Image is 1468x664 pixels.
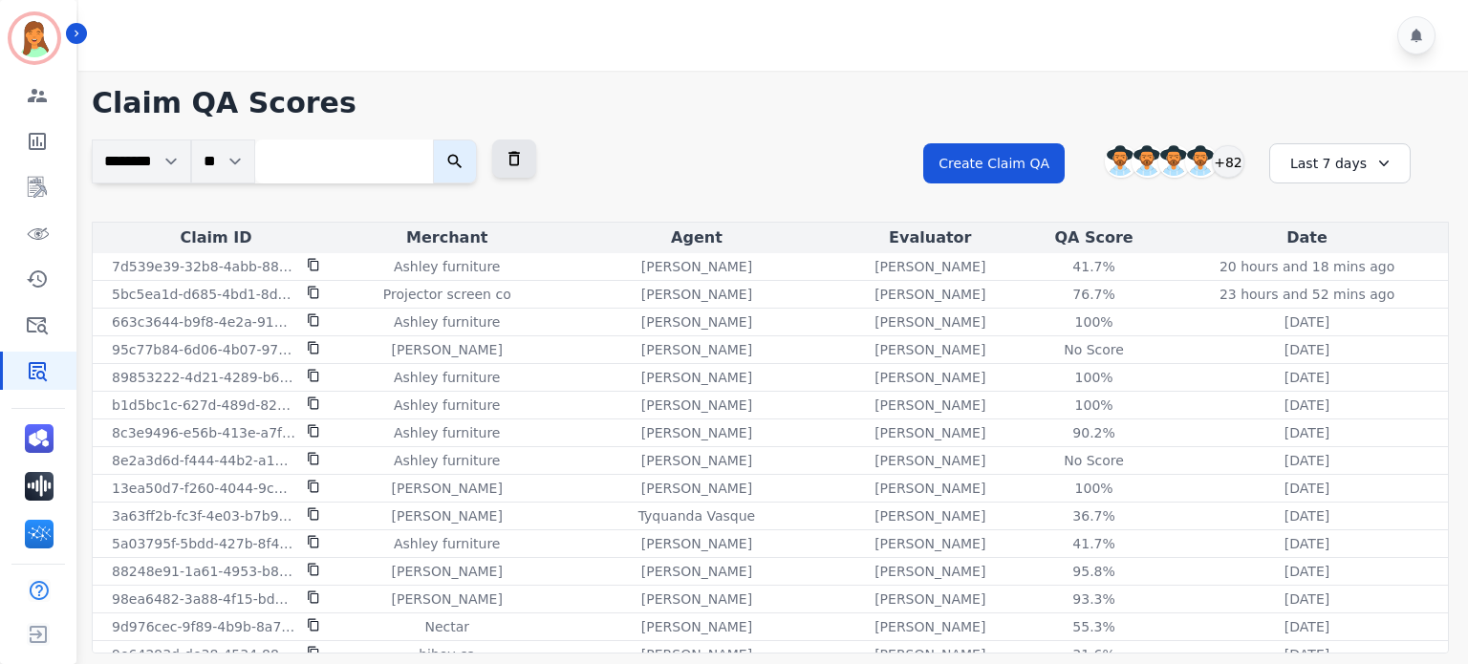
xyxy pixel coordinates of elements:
p: [DATE] [1284,396,1329,415]
p: [PERSON_NAME] [641,285,752,304]
p: [PERSON_NAME] [641,562,752,581]
p: [PERSON_NAME] [874,257,985,276]
p: [PERSON_NAME] [641,589,752,609]
p: 8c3e9496-e56b-413e-a7f1-d762d76c75fb [112,423,295,442]
div: 31.6% [1051,645,1137,664]
p: [PERSON_NAME] [641,396,752,415]
p: 8e2a3d6d-f444-44b2-a14f-493d1792efdc [112,451,295,470]
p: [PERSON_NAME] [874,451,985,470]
p: [DATE] [1284,479,1329,498]
p: [PERSON_NAME] [641,534,752,553]
p: [PERSON_NAME] [874,534,985,553]
div: 100% [1051,396,1137,415]
p: Projector screen co [383,285,511,304]
div: 100% [1051,368,1137,387]
div: 41.7% [1051,534,1137,553]
p: [PERSON_NAME] [874,562,985,581]
p: [DATE] [1284,534,1329,553]
p: b1d5bc1c-627d-489d-822d-dd897ddc03da [112,396,295,415]
p: Ashley furniture [394,534,500,553]
p: [DATE] [1284,589,1329,609]
p: Ashley furniture [394,368,500,387]
div: 55.3% [1051,617,1137,636]
div: 93.3% [1051,589,1137,609]
div: 100% [1051,479,1137,498]
div: +82 [1212,145,1244,178]
p: 89853222-4d21-4289-b601-477ae8dd5a89 [112,368,295,387]
p: Ashley furniture [394,451,500,470]
p: Ashley furniture [394,257,500,276]
p: 7d539e39-32b8-4abb-88dc-2b2d5e29ea5b [112,257,295,276]
p: [PERSON_NAME] [641,423,752,442]
p: [PERSON_NAME] [874,312,985,332]
p: [PERSON_NAME] [874,617,985,636]
p: [PERSON_NAME] [874,285,985,304]
div: Agent [558,226,834,249]
p: [DATE] [1284,312,1329,332]
p: [DATE] [1284,451,1329,470]
p: [PERSON_NAME] [641,312,752,332]
p: [PERSON_NAME] [641,451,752,470]
p: Ashley furniture [394,423,500,442]
div: 90.2% [1051,423,1137,442]
p: 20 hours and 18 mins ago [1220,257,1394,276]
p: 5a03795f-5bdd-427b-8f46-1e36aa4bc8c3 [112,534,295,553]
p: [PERSON_NAME] [641,645,752,664]
p: [PERSON_NAME] [641,340,752,359]
h1: Claim QA Scores [92,86,1449,120]
p: [PERSON_NAME] [641,617,752,636]
p: [PERSON_NAME] [641,368,752,387]
p: Ashley furniture [394,396,500,415]
p: [PERSON_NAME] [641,257,752,276]
p: [PERSON_NAME] [874,423,985,442]
p: 3a63ff2b-fc3f-4e03-b7b9-58908c2ac603 [112,506,295,525]
div: 36.7% [1051,506,1137,525]
p: [PERSON_NAME] [392,589,503,609]
p: [PERSON_NAME] [874,589,985,609]
p: [DATE] [1284,506,1329,525]
p: [PERSON_NAME] [392,340,503,359]
p: [PERSON_NAME] [641,479,752,498]
p: 663c3644-b9f8-4e2a-9184-fd0b78a6c941 [112,312,295,332]
p: 9e64293d-de38-4534-8885-43c000b13163 [112,645,295,664]
p: [PERSON_NAME] [874,479,985,498]
p: 95c77b84-6d06-4b07-9700-5ac3b7cb0c30 [112,340,295,359]
p: 13ea50d7-f260-4044-9cbf-6a1d3a5e6203 [112,479,295,498]
p: 98ea6482-3a88-4f15-bd9c-3a8f40fb3c4e [112,589,295,609]
p: [PERSON_NAME] [874,645,985,664]
p: [DATE] [1284,617,1329,636]
p: [DATE] [1284,645,1329,664]
p: [PERSON_NAME] [874,506,985,525]
div: 76.7% [1051,285,1137,304]
p: hiboy ca [419,645,475,664]
p: [PERSON_NAME] [392,506,503,525]
p: Ashley furniture [394,312,500,332]
div: No Score [1051,451,1137,470]
div: 95.8% [1051,562,1137,581]
div: No Score [1051,340,1137,359]
p: [PERSON_NAME] [392,562,503,581]
p: [PERSON_NAME] [874,396,985,415]
p: Nectar [424,617,469,636]
p: 88248e91-1a61-4953-b889-8feca6e84993 [112,562,295,581]
button: Create Claim QA [923,143,1065,183]
div: QA Score [1025,226,1162,249]
p: [PERSON_NAME] [874,368,985,387]
div: 100% [1051,312,1137,332]
div: Merchant [343,226,550,249]
p: [PERSON_NAME] [874,340,985,359]
div: Last 7 days [1269,143,1411,183]
div: Claim ID [97,226,335,249]
div: Evaluator [843,226,1019,249]
p: Tyquanda Vasque [638,506,756,525]
p: 5bc5ea1d-d685-4bd1-8d5b-01bbeb552967 [112,285,295,304]
img: Bordered avatar [11,15,57,61]
p: [DATE] [1284,368,1329,387]
div: 41.7% [1051,257,1137,276]
p: 23 hours and 52 mins ago [1220,285,1394,304]
p: [DATE] [1284,340,1329,359]
p: [DATE] [1284,562,1329,581]
p: [DATE] [1284,423,1329,442]
p: 9d976cec-9f89-4b9b-8a78-0f68b7ee65eb [112,617,295,636]
div: Date [1170,226,1444,249]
